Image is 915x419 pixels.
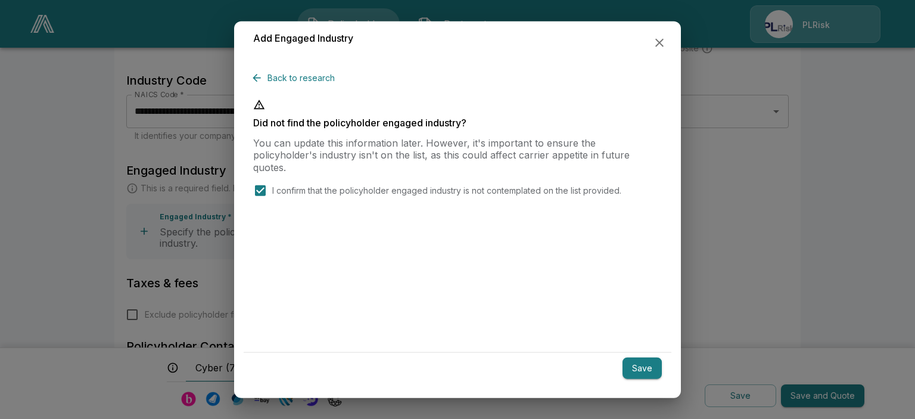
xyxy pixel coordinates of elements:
[253,136,662,173] p: You can update this information later. However, it's important to ensure the policyholder's indus...
[253,117,662,127] p: Did not find the policyholder engaged industry?
[272,184,621,197] p: I confirm that the policyholder engaged industry is not contemplated on the list provided.
[253,30,353,46] h6: Add Engaged Industry
[253,67,340,89] button: Back to research
[623,357,662,379] button: Save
